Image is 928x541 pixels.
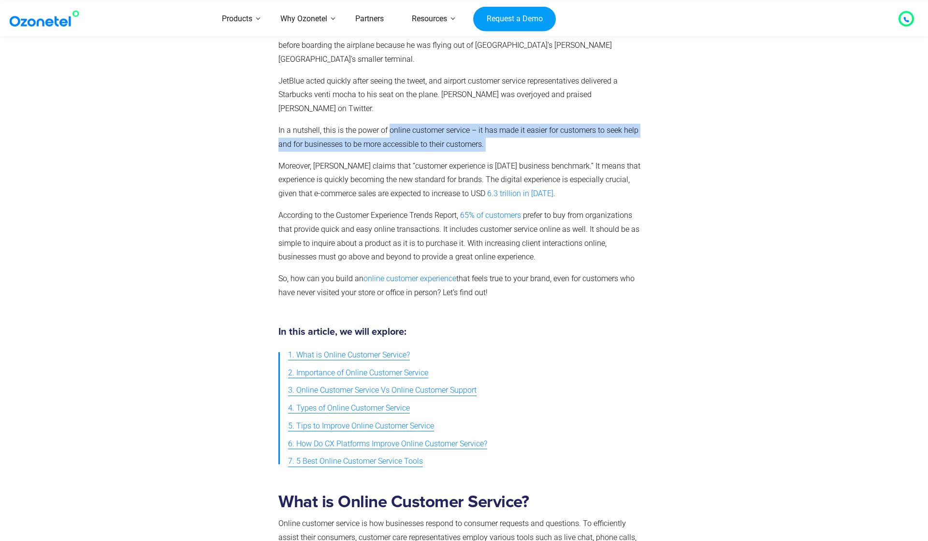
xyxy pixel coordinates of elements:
[288,364,428,382] a: 2. Importance of Online Customer Service
[288,437,487,451] span: 6. How Do CX Platforms Improve Online Customer Service?
[553,189,555,198] span: .
[278,494,529,511] strong: What is Online Customer Service?
[278,274,363,283] span: So, how can you build an
[278,76,618,114] span: JetBlue acted quickly after seeing the tweet, and airport customer service representatives delive...
[288,401,410,415] span: 4. Types of Online Customer Service
[460,211,521,220] span: 65% of customers
[485,189,553,198] a: 6.3 trillion in [DATE]
[473,6,556,31] a: Request a Demo
[288,435,487,453] a: 6. How Do CX Platforms Improve Online Customer Service?
[278,327,645,337] h5: In this article, we will explore:
[363,274,456,283] a: online customer experience
[288,348,410,362] span: 1. What is Online Customer Service?
[288,382,477,399] a: 3. Online Customer Service Vs Online Customer Support
[278,27,625,64] span: was flying JetBlue when he casually tweeted that he couldn’t get his Starbucks coffee before boar...
[278,211,458,220] span: According to the Customer Experience Trends Report,
[458,211,521,220] a: 65% of customers
[288,419,434,433] span: 5. Tips to Improve Online Customer Service
[208,2,266,36] a: Products
[288,399,410,417] a: 4. Types of Online Customer Service
[278,274,635,297] span: that feels true to your brand, even for customers who have never visited your store or office in ...
[288,346,410,364] a: 1. What is Online Customer Service?
[278,161,640,199] span: Moreover, [PERSON_NAME] claims that “customer experience is [DATE] business benchmark.” It means ...
[398,2,461,36] a: Resources
[288,384,477,398] span: 3. Online Customer Service Vs Online Customer Support
[288,366,428,380] span: 2. Importance of Online Customer Service
[288,453,423,470] a: 7. 5 Best Online Customer Service Tools
[341,2,398,36] a: Partners
[288,455,423,469] span: 7. 5 Best Online Customer Service Tools
[266,2,341,36] a: Why Ozonetel
[278,126,638,149] span: In a nutshell, this is the power of online customer service – it has made it easier for customers...
[288,417,434,435] a: 5. Tips to Improve Online Customer Service
[487,189,553,198] span: 6.3 trillion in [DATE]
